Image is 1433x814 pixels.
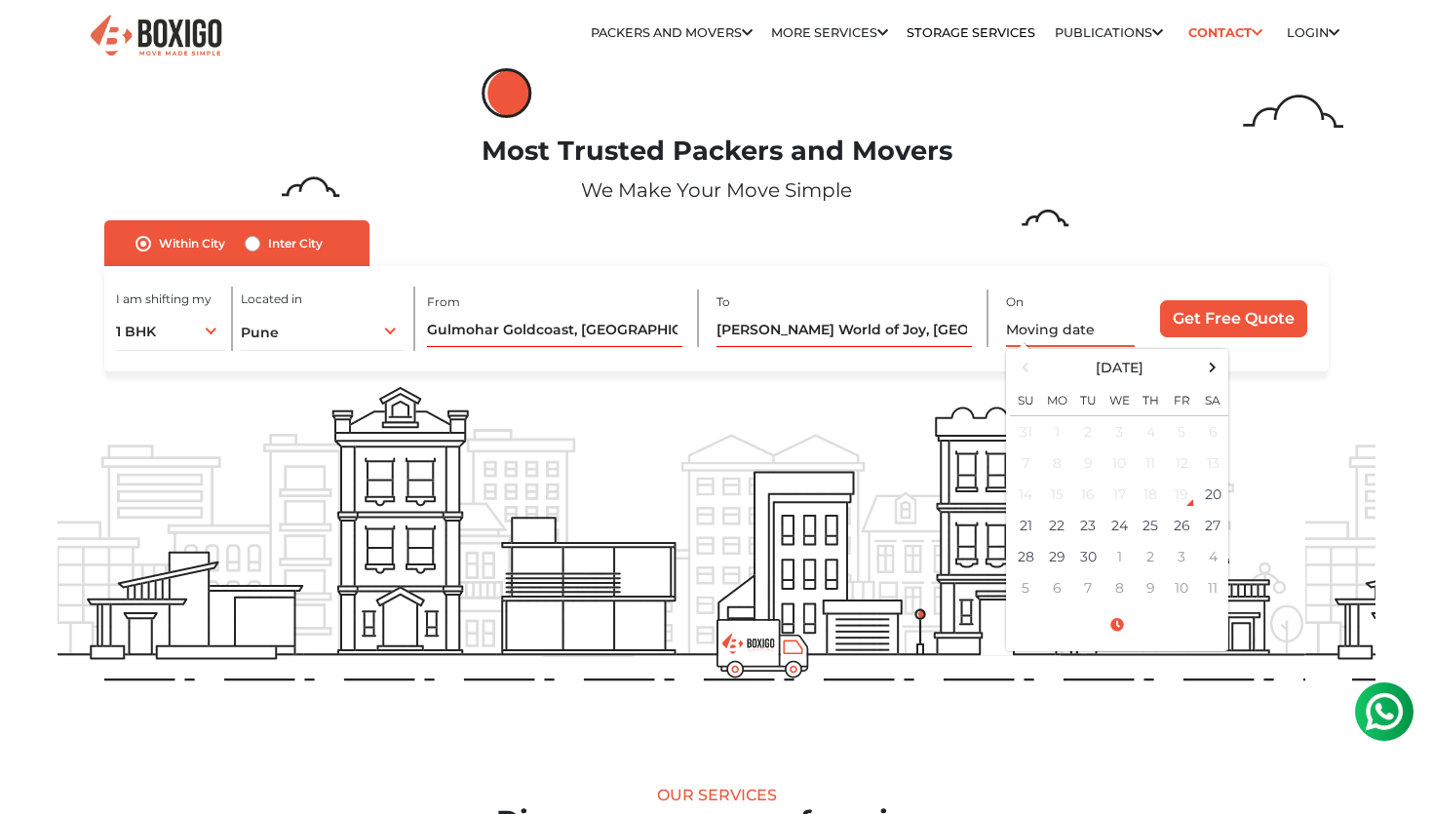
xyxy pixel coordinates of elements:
a: Login [1287,25,1339,40]
label: I am shifting my [116,291,212,308]
label: From [427,293,460,311]
th: Tu [1072,381,1104,416]
label: On [1006,293,1024,311]
th: Select Month [1041,353,1197,381]
span: 1 BHK [116,323,156,340]
th: Fr [1166,381,1197,416]
th: Mo [1041,381,1072,416]
img: boxigo_prackers_and_movers_truck [716,619,809,678]
th: Th [1135,381,1166,416]
span: Pune [241,324,279,341]
input: Select Building or Nearest Landmark [716,313,973,347]
a: Contact [1181,18,1268,48]
img: whatsapp-icon.svg [19,19,58,58]
span: Previous Month [1013,354,1039,380]
div: Our Services [58,786,1375,804]
div: 19 [1167,480,1196,509]
a: Packers and Movers [591,25,753,40]
label: To [716,293,730,311]
a: Publications [1055,25,1163,40]
input: Get Free Quote [1160,300,1307,337]
a: Storage Services [907,25,1035,40]
h1: Most Trusted Packers and Movers [58,136,1375,168]
span: Next Month [1200,354,1226,380]
input: Moving date [1006,313,1135,347]
th: Sa [1197,381,1228,416]
th: We [1104,381,1135,416]
label: Within City [159,232,225,255]
a: Select Time [1010,616,1224,634]
th: Su [1010,381,1041,416]
p: We Make Your Move Simple [58,175,1375,205]
label: Located in [241,291,302,308]
a: More services [771,25,888,40]
input: Select Building or Nearest Landmark [427,313,683,347]
img: Boxigo [88,13,224,60]
label: Is flexible? [1029,346,1091,367]
label: Inter City [268,232,323,255]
